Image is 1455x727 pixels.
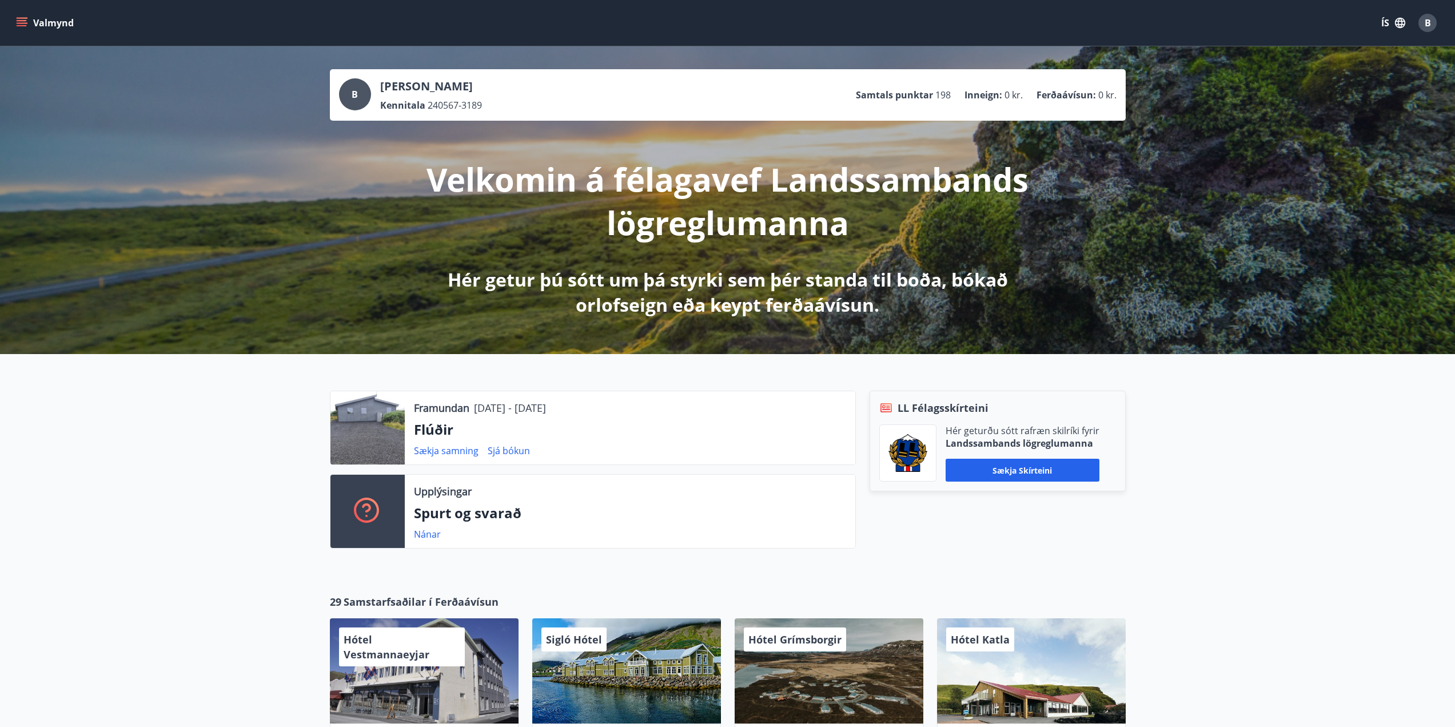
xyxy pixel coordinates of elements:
[1004,89,1023,101] span: 0 kr.
[964,89,1002,101] p: Inneign :
[888,434,927,472] img: 1cqKbADZNYZ4wXUG0EC2JmCwhQh0Y6EN22Kw4FTY.png
[898,400,988,415] span: LL Félagsskírteini
[428,99,482,112] span: 240567-3189
[380,99,425,112] p: Kennitala
[352,88,358,101] span: B
[426,267,1030,317] p: Hér getur þú sótt um þá styrki sem þér standa til boða, bókað orlofseign eða keypt ferðaávísun.
[951,633,1010,646] span: Hótel Katla
[414,503,846,523] p: Spurt og svarað
[1375,13,1412,33] button: ÍS
[546,633,602,646] span: Sigló Hótel
[946,459,1099,482] button: Sækja skírteini
[1037,89,1096,101] p: Ferðaávísun :
[1098,89,1117,101] span: 0 kr.
[748,633,842,646] span: Hótel Grímsborgir
[935,89,951,101] span: 198
[1425,17,1431,29] span: B
[414,444,479,457] a: Sækja samning
[426,157,1030,244] p: Velkomin á félagavef Landssambands lögreglumanna
[414,528,441,541] a: Nánar
[344,594,499,609] span: Samstarfsaðilar í Ferðaávísun
[1414,9,1441,37] button: B
[946,437,1099,450] p: Landssambands lögreglumanna
[344,633,429,661] span: Hótel Vestmannaeyjar
[414,484,472,499] p: Upplýsingar
[330,594,341,609] span: 29
[856,89,933,101] p: Samtals punktar
[414,400,469,415] p: Framundan
[946,424,1099,437] p: Hér geturðu sótt rafræn skilríki fyrir
[488,444,530,457] a: Sjá bókun
[14,13,78,33] button: menu
[474,400,546,415] p: [DATE] - [DATE]
[380,78,482,94] p: [PERSON_NAME]
[414,420,846,439] p: Flúðir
